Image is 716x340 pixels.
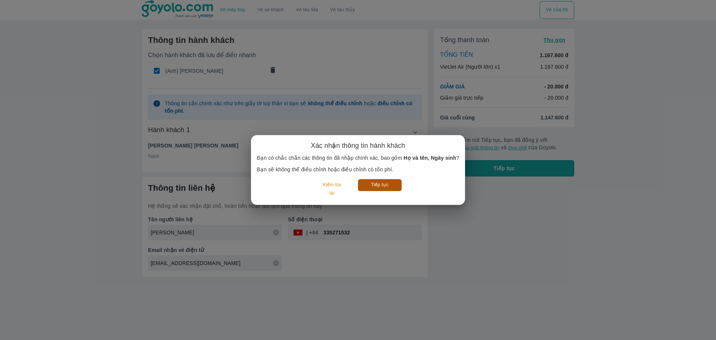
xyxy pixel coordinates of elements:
b: Họ và tên, Ngày sinh [403,155,456,161]
p: Bạn sẽ không thể điều chỉnh hoặc điều chỉnh có tốn phí. [257,166,459,173]
button: Tiếp tục [358,179,402,191]
p: Bạn có chắc chắn các thông tin đã nhập chính xác, bao gồm ? [257,154,459,162]
button: Kiểm tra lại [314,179,349,199]
h6: Xác nhận thông tin hành khách [311,141,405,150]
